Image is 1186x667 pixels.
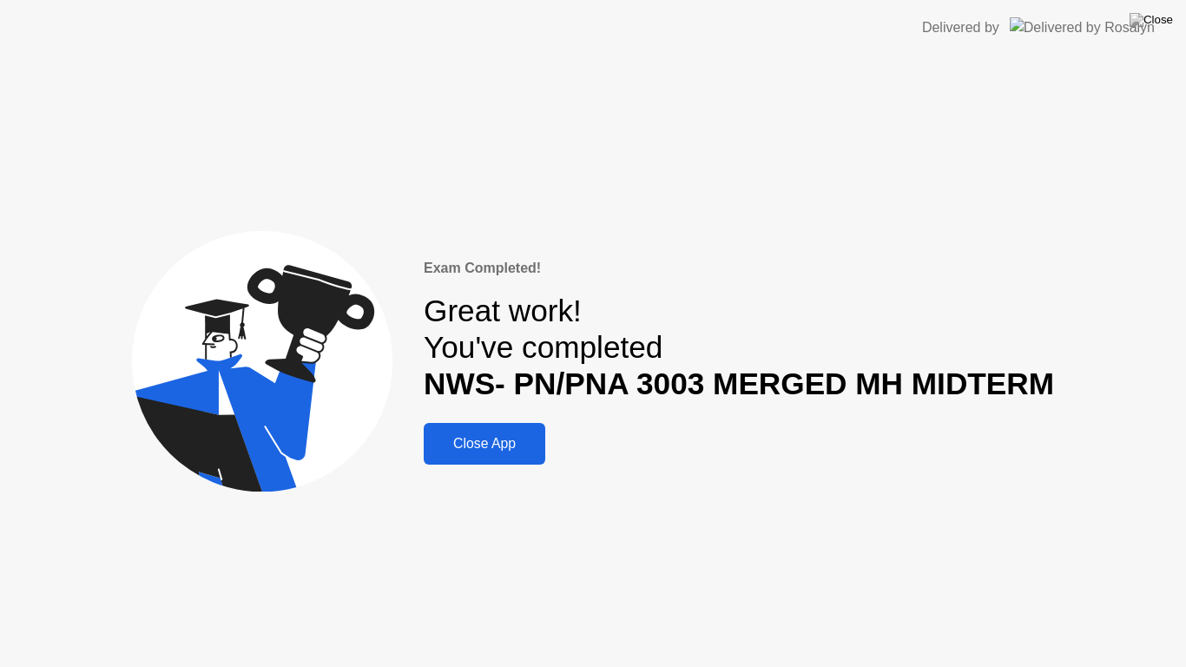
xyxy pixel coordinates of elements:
[424,258,1054,279] div: Exam Completed!
[1130,13,1173,27] img: Close
[429,436,540,452] div: Close App
[1010,17,1155,37] img: Delivered by Rosalyn
[424,367,1054,400] b: NWS- PN/PNA 3003 MERGED MH MIDTERM
[424,293,1054,403] div: Great work! You've completed
[424,423,545,465] button: Close App
[922,17,999,38] div: Delivered by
